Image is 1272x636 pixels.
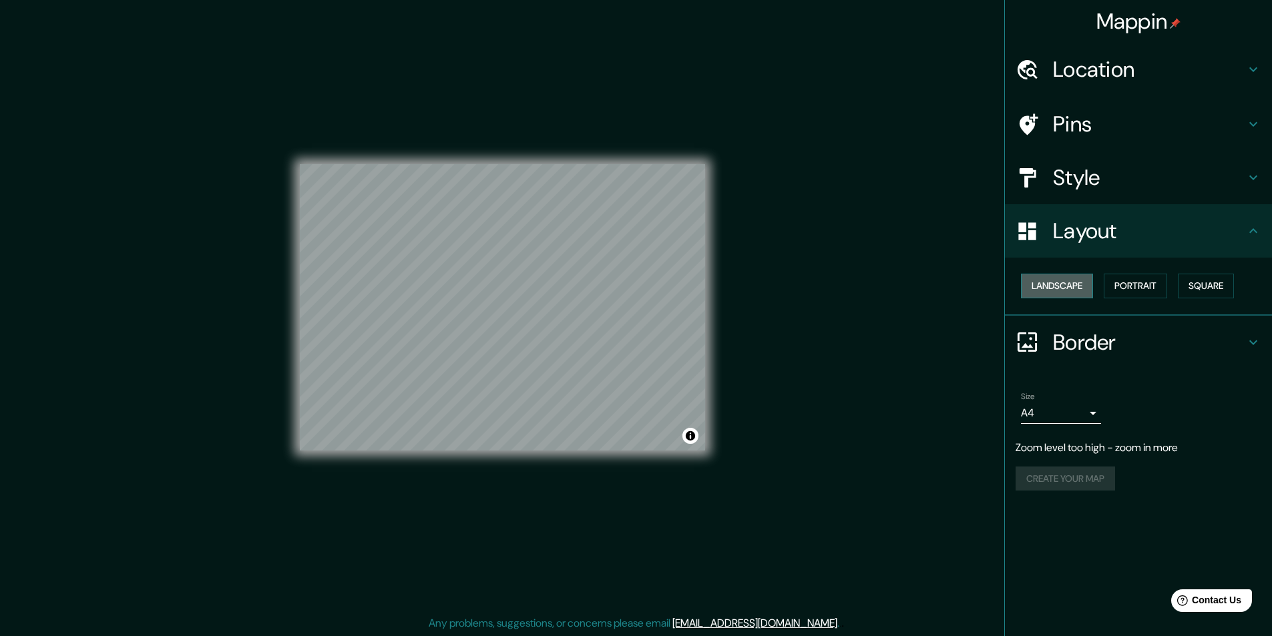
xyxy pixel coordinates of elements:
[1005,97,1272,151] div: Pins
[1021,390,1035,402] label: Size
[1053,218,1245,244] h4: Layout
[300,164,705,450] canvas: Map
[1053,329,1245,356] h4: Border
[1016,440,1261,456] p: Zoom level too high - zoom in more
[1104,274,1167,298] button: Portrait
[1005,151,1272,204] div: Style
[1053,164,1245,191] h4: Style
[1153,584,1257,621] iframe: Help widget launcher
[1178,274,1234,298] button: Square
[429,615,839,631] p: Any problems, suggestions, or concerns please email .
[1005,204,1272,258] div: Layout
[1005,316,1272,369] div: Border
[1096,8,1181,35] h4: Mappin
[682,428,698,444] button: Toggle attribution
[1053,56,1245,83] h4: Location
[1005,43,1272,96] div: Location
[1021,274,1093,298] button: Landscape
[1021,402,1101,424] div: A4
[841,615,844,631] div: .
[839,615,841,631] div: .
[1170,18,1181,29] img: pin-icon.png
[672,616,837,630] a: [EMAIL_ADDRESS][DOMAIN_NAME]
[1053,111,1245,137] h4: Pins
